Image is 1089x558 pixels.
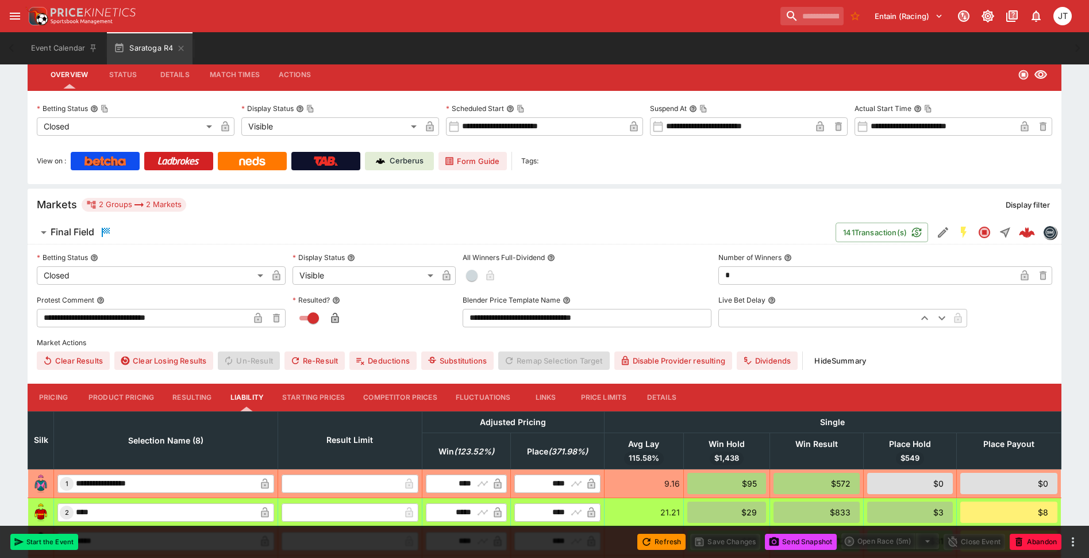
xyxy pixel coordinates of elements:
[1053,7,1072,25] div: Josh Tanner
[28,411,54,469] th: Silk
[37,104,88,113] p: Betting Status
[696,437,757,451] span: Win Hold
[239,156,265,166] img: Neds
[1043,226,1057,239] div: betmakers
[218,351,279,370] span: Un-Result
[37,351,110,370] button: Clear Results
[51,226,94,238] h6: Final Field
[774,473,860,494] div: $572
[390,155,424,167] p: Cerberus
[97,61,149,89] button: Status
[157,156,199,166] img: Ladbrokes
[51,8,136,17] img: PriceKinetics
[347,254,355,262] button: Display Status
[636,384,687,411] button: Details
[365,152,434,170] a: Cerberus
[517,105,525,113] button: Copy To Clipboard
[514,445,601,458] span: Place(371.98%)
[63,480,71,488] span: 1
[765,534,837,550] button: Send Snapshot
[687,473,766,494] div: $95
[101,105,109,113] button: Copy To Clipboard
[1019,224,1035,240] img: logo-cerberus--red.svg
[637,534,686,550] button: Refresh
[506,105,514,113] button: Scheduled StartCopy To Clipboard
[221,384,273,411] button: Liability
[1002,6,1022,26] button: Documentation
[37,266,267,285] div: Closed
[978,6,998,26] button: Toggle light/dark mode
[876,437,944,451] span: Place Hold
[293,295,330,305] p: Resulted?
[438,152,507,170] a: Form Guide
[37,295,94,305] p: Protest Comment
[86,198,182,212] div: 2 Groups 2 Markets
[5,6,25,26] button: open drawer
[79,384,163,411] button: Product Pricing
[1050,3,1075,29] button: Josh Tanner
[960,502,1057,523] div: $8
[783,437,851,451] span: Win Result
[999,196,1057,214] button: Display filter
[41,61,97,89] button: Overview
[689,105,697,113] button: Suspend AtCopy To Clipboard
[306,105,314,113] button: Copy To Clipboard
[718,253,782,262] p: Number of Winners
[107,32,193,64] button: Saratoga R4
[354,384,447,411] button: Competitor Prices
[273,384,354,411] button: Starting Prices
[32,503,50,522] img: runner 2
[737,351,798,370] button: Dividends
[28,384,79,411] button: Pricing
[1015,221,1038,244] a: ab7ab177-e7ed-4c4c-a5df-566236e5c941
[615,437,672,451] span: Avg Lay
[855,104,911,113] p: Actual Start Time
[924,105,932,113] button: Copy To Clipboard
[978,226,991,239] svg: Closed
[421,351,494,370] button: Substitutions
[614,351,732,370] button: Disable Provider resulting
[563,296,571,304] button: Blender Price Template Name
[687,502,766,523] div: $29
[278,411,422,469] th: Result Limit
[1018,69,1029,81] svg: Closed
[1026,6,1046,26] button: Notifications
[90,254,98,262] button: Betting Status
[37,152,66,170] label: View on :
[32,475,50,493] img: runner 1
[974,222,995,243] button: Closed
[572,384,636,411] button: Price Limits
[960,473,1057,494] div: $0
[521,152,538,170] label: Tags:
[422,411,604,433] th: Adjusted Pricing
[463,295,560,305] p: Blender Price Template Name
[604,411,1061,433] th: Single
[37,198,77,211] h5: Markets
[1066,535,1080,549] button: more
[995,222,1015,243] button: Straight
[836,223,928,242] button: 141Transaction(s)
[807,351,873,370] button: HideSummary
[768,296,776,304] button: Live Bet Delay
[624,453,664,464] span: 115.58%
[293,266,437,285] div: Visible
[914,105,922,113] button: Actual Start TimeCopy To Clipboard
[296,105,304,113] button: Display StatusCopy To Clipboard
[314,156,338,166] img: TabNZ
[784,254,792,262] button: Number of Winners
[332,296,340,304] button: Resulted?
[284,351,345,370] button: Re-Result
[454,445,494,458] em: ( 123.52 %)
[953,222,974,243] button: SGM Enabled
[97,296,105,304] button: Protest Comment
[201,61,269,89] button: Match Times
[971,437,1047,451] span: Place Payout
[896,453,924,464] span: $549
[774,502,860,523] div: $833
[63,509,71,517] span: 2
[780,7,844,25] input: search
[51,19,113,24] img: Sportsbook Management
[241,117,421,136] div: Visible
[293,253,345,262] p: Display Status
